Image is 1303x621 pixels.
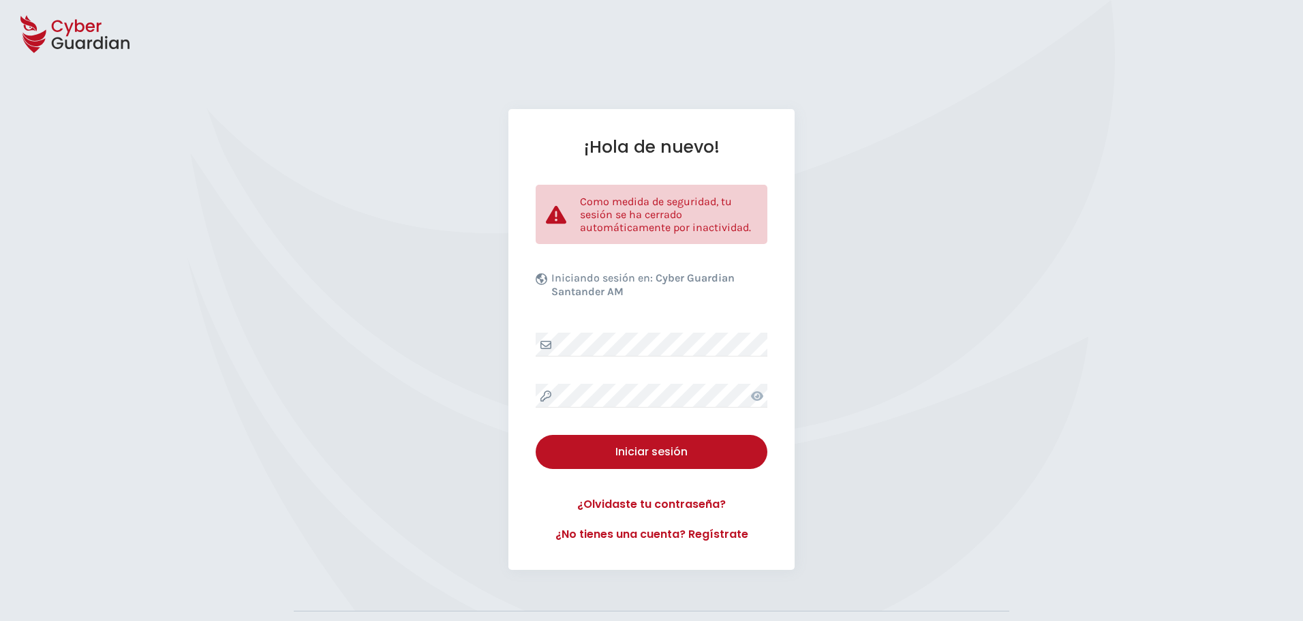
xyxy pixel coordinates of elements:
button: Iniciar sesión [536,435,767,469]
p: Iniciando sesión en: [551,271,764,305]
b: Cyber Guardian Santander AM [551,271,735,298]
p: Como medida de seguridad, tu sesión se ha cerrado automáticamente por inactividad. [580,195,757,234]
a: ¿No tienes una cuenta? Regístrate [536,526,767,543]
div: Iniciar sesión [546,444,757,460]
h1: ¡Hola de nuevo! [536,136,767,157]
a: ¿Olvidaste tu contraseña? [536,496,767,513]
